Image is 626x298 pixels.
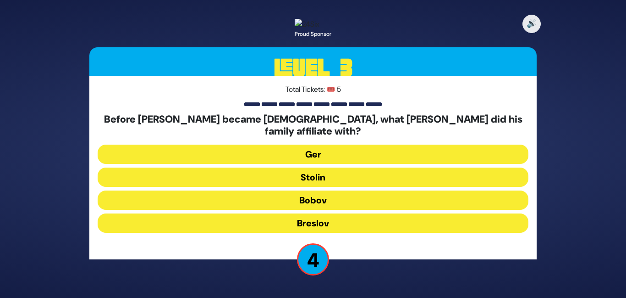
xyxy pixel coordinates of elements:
[98,145,528,164] button: Ger
[98,113,528,138] h5: Before [PERSON_NAME] became [DEMOGRAPHIC_DATA], what [PERSON_NAME] did his family affiliate with?
[295,19,319,30] img: 24Six
[98,84,528,95] p: Total Tickets: 🎟️ 5
[89,47,537,89] h3: Level 3
[98,168,528,187] button: Stolin
[98,214,528,233] button: Breslov
[522,15,541,33] button: 🔊
[297,243,329,276] p: 4
[98,191,528,210] button: Bobov
[295,30,331,38] div: Proud Sponsor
